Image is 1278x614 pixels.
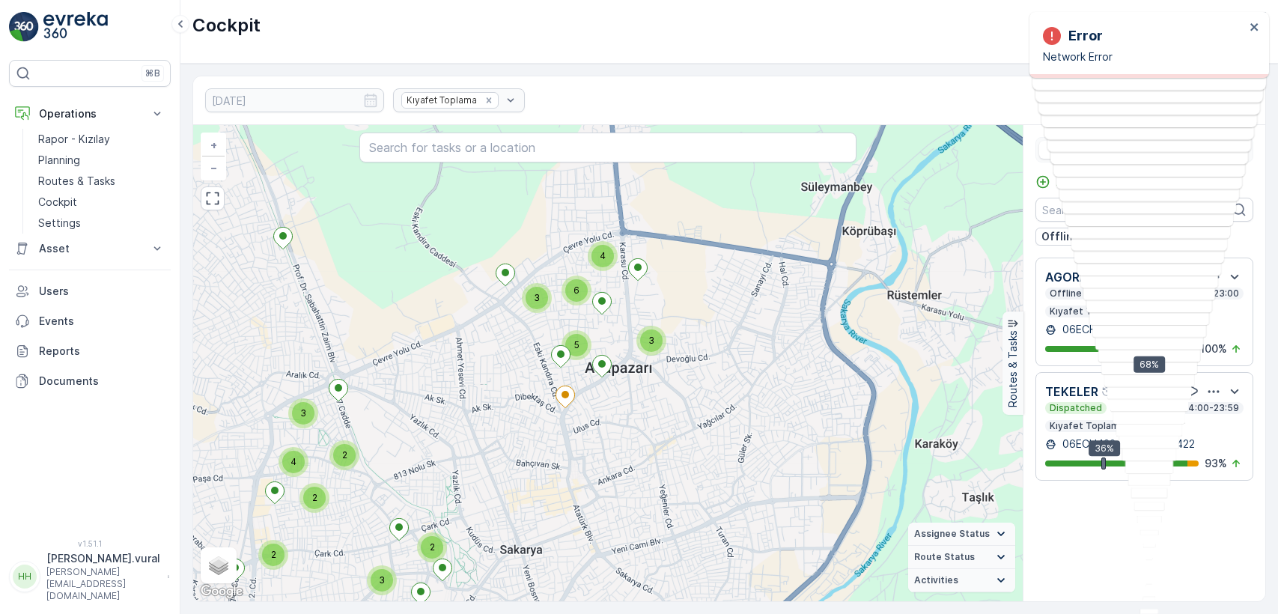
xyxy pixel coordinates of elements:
[210,139,217,151] span: +
[636,326,666,356] div: 3
[1048,420,1126,432] p: Kıyafet Toplama
[32,192,171,213] a: Cockpit
[914,551,975,563] span: Route Status
[32,129,171,150] a: Rapor - Kızılay
[1134,356,1165,373] div: 68%
[9,539,171,548] span: v 1.51.1
[210,161,218,174] span: −
[1048,288,1083,300] p: Offline
[32,171,171,192] a: Routes & Tasks
[379,574,385,586] span: 3
[38,132,110,147] p: Rapor - Kızılay
[1043,49,1245,64] p: Network Error
[1205,456,1227,471] p: 93 %
[258,540,288,570] div: 2
[300,407,306,419] span: 3
[1089,440,1120,457] div: 36%
[39,344,165,359] p: Reports
[9,336,171,366] a: Reports
[32,213,171,234] a: Settings
[359,133,857,162] input: Search for tasks or a location
[9,99,171,129] button: Operations
[9,551,171,602] button: HH[PERSON_NAME].vural[PERSON_NAME][EMAIL_ADDRESS][DOMAIN_NAME]
[574,339,579,350] span: 5
[9,366,171,396] a: Documents
[312,492,317,503] span: 2
[1045,383,1098,401] p: TEKELER
[46,566,160,602] p: [PERSON_NAME][EMAIL_ADDRESS][DOMAIN_NAME]
[908,523,1015,546] summary: Assignee Status
[522,283,552,313] div: 3
[202,549,235,582] a: Layers
[914,574,958,586] span: Activities
[205,88,384,112] input: dd/mm/yyyy
[9,276,171,306] a: Users
[1250,21,1260,35] button: close
[430,541,435,553] span: 2
[279,447,308,477] div: 4
[1041,229,1095,244] p: Offline (1)
[1045,268,1089,286] p: AGORA
[342,449,347,460] span: 2
[562,330,591,360] div: 5
[43,12,108,42] img: logo_light-DOdMpM7g.png
[13,565,37,589] div: HH
[38,174,115,189] p: Routes & Tasks
[9,234,171,264] button: Asset
[290,456,296,467] span: 4
[573,285,579,296] span: 6
[46,551,160,566] p: [PERSON_NAME].vural
[197,582,246,601] img: Google
[1035,228,1101,246] button: Offline (1)
[38,153,80,168] p: Planning
[1035,174,1150,189] a: Add Ad Hoc Route
[1035,198,1253,222] input: Search Routes
[299,483,329,513] div: 2
[145,67,160,79] p: ⌘B
[9,12,39,42] img: logo
[600,250,606,261] span: 4
[202,134,225,156] a: Zoom In
[1200,341,1227,356] p: 100 %
[1182,402,1241,414] p: 14:00-23:59
[39,106,141,121] p: Operations
[648,335,654,346] span: 3
[1059,437,1116,452] p: 06ECH422
[1101,386,1113,398] div: Help Tooltip Icon
[417,532,447,562] div: 2
[1068,25,1103,46] p: Error
[588,241,618,271] div: 4
[914,528,990,540] span: Assignee Status
[562,276,591,306] div: 6
[534,292,540,303] span: 3
[39,374,165,389] p: Documents
[329,440,359,470] div: 2
[1005,331,1020,408] p: Routes & Tasks
[192,13,261,37] p: Cockpit
[1059,322,1116,337] p: 06ECH422
[38,195,77,210] p: Cockpit
[908,546,1015,569] summary: Route Status
[1048,306,1126,317] p: Kıyafet Toplama
[202,156,225,179] a: Zoom Out
[39,314,165,329] p: Events
[39,284,165,299] p: Users
[32,150,171,171] a: Planning
[9,306,171,336] a: Events
[197,582,246,601] a: Open this area in Google Maps (opens a new window)
[38,216,81,231] p: Settings
[271,549,276,560] span: 2
[39,241,141,256] p: Asset
[1048,402,1104,414] p: Dispatched
[288,398,318,428] div: 3
[367,565,397,595] div: 3
[908,569,1015,592] summary: Activities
